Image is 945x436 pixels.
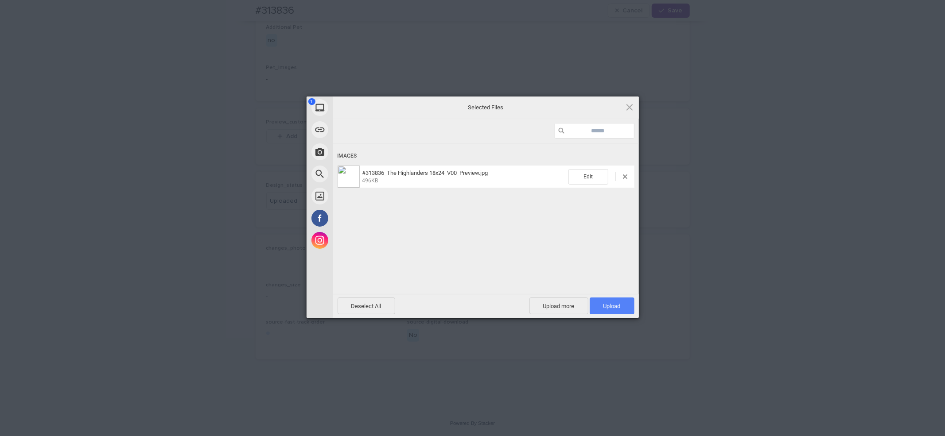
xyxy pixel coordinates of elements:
[603,303,621,309] span: Upload
[360,170,568,184] span: #313836_The Highlanders 18x24_V00_Preview.jpg
[308,98,315,105] span: 1
[307,185,413,207] div: Unsplash
[338,166,360,188] img: 9fd18425-a5f9-4b13-a70e-79fd21293c87
[568,169,608,185] span: Edit
[338,148,634,164] div: Images
[307,96,413,119] div: My Device
[362,170,488,176] span: #313836_The Highlanders 18x24_V00_Preview.jpg
[307,163,413,185] div: Web Search
[529,297,588,314] span: Upload more
[307,141,413,163] div: Take Photo
[307,229,413,251] div: Instagram
[590,297,634,314] span: Upload
[362,177,378,184] span: 496KB
[338,297,395,314] span: Deselect All
[397,103,575,111] span: Selected Files
[307,207,413,229] div: Facebook
[307,119,413,141] div: Link (URL)
[625,102,634,112] span: Click here or hit ESC to close picker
